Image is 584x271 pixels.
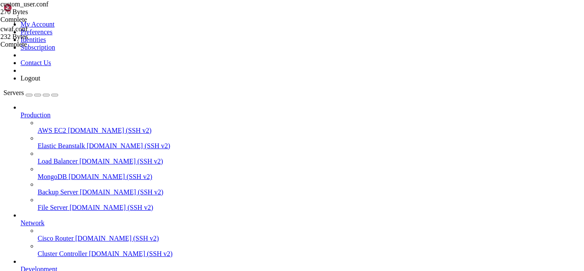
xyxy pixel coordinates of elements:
div: 270 Bytes [0,8,86,16]
span: custom_user.conf [0,0,86,16]
div: Complete [0,41,86,48]
span: custom_user.conf [0,0,48,8]
span: cwaf.conf [0,25,86,41]
div: 232 Bytes [0,33,86,41]
span: cwaf.conf [0,25,28,33]
div: Complete [0,16,86,24]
